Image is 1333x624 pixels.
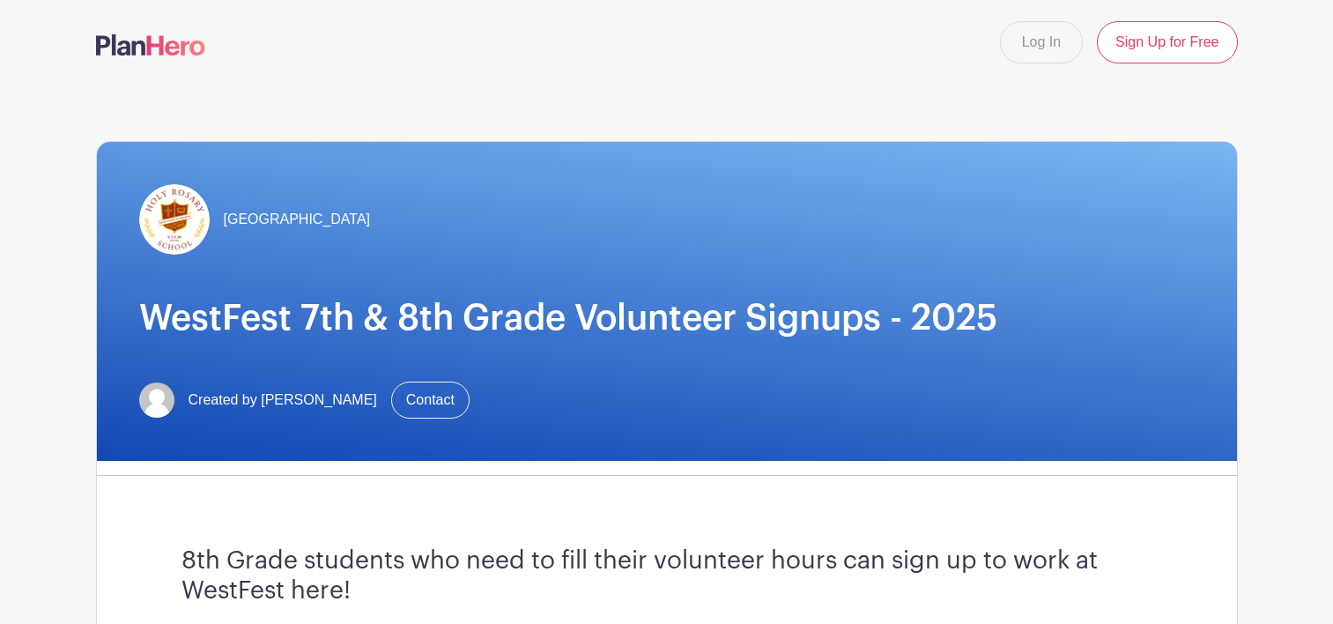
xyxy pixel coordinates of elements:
[139,383,174,418] img: default-ce2991bfa6775e67f084385cd625a349d9dcbb7a52a09fb2fda1e96e2d18dcdb.png
[224,209,371,230] span: [GEOGRAPHIC_DATA]
[181,546,1152,605] h3: 8th Grade students who need to fill their volunteer hours can sign up to work at WestFest here!
[1097,21,1237,63] a: Sign Up for Free
[96,34,205,56] img: logo-507f7623f17ff9eddc593b1ce0a138ce2505c220e1c5a4e2b4648c50719b7d32.svg
[189,390,377,411] span: Created by [PERSON_NAME]
[139,184,210,255] img: hr-logo-circle.png
[139,297,1195,339] h1: WestFest 7th & 8th Grade Volunteer Signups - 2025
[1000,21,1083,63] a: Log In
[391,382,470,419] a: Contact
